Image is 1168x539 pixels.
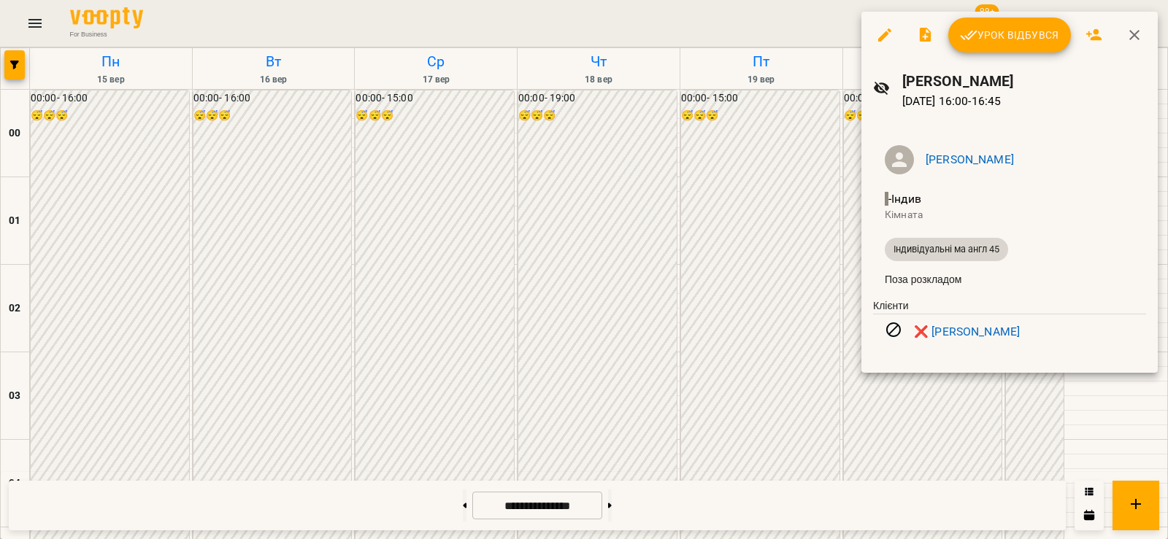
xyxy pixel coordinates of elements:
a: ❌ [PERSON_NAME] [914,323,1020,341]
li: Поза розкладом [873,267,1146,293]
button: Урок відбувся [948,18,1071,53]
span: Урок відбувся [960,26,1059,44]
h6: [PERSON_NAME] [902,70,1146,93]
span: Індивідуальні ма англ 45 [885,243,1008,256]
span: - Індив [885,192,924,206]
a: [PERSON_NAME] [926,152,1014,166]
p: Кімната [885,208,1134,222]
ul: Клієнти [873,299,1146,355]
p: [DATE] 16:00 - 16:45 [902,93,1146,110]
